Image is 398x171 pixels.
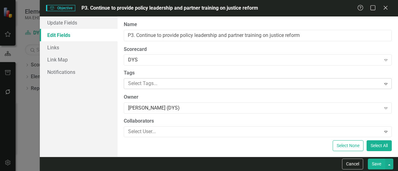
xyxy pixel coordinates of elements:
[124,118,392,125] label: Collaborators
[333,140,363,151] button: Select None
[81,5,258,11] span: P3. Continue to provide policy leadership and partner training on justice reform
[128,56,381,64] div: DYS
[124,46,392,53] label: Scorecard
[367,140,392,151] button: Select All
[40,29,118,41] a: Edit Fields
[124,156,392,163] label: Reporting Frequency
[46,5,75,11] span: Objective
[40,41,118,54] a: Links
[124,70,392,77] label: Tags
[124,30,392,41] input: Objective Name
[368,159,385,169] button: Save
[128,105,381,112] div: [PERSON_NAME] (DYS)
[40,66,118,78] a: Notifications
[342,159,363,169] button: Cancel
[124,94,392,101] label: Owner
[40,53,118,66] a: Link Map
[124,21,392,28] label: Name
[40,16,118,29] a: Update Fields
